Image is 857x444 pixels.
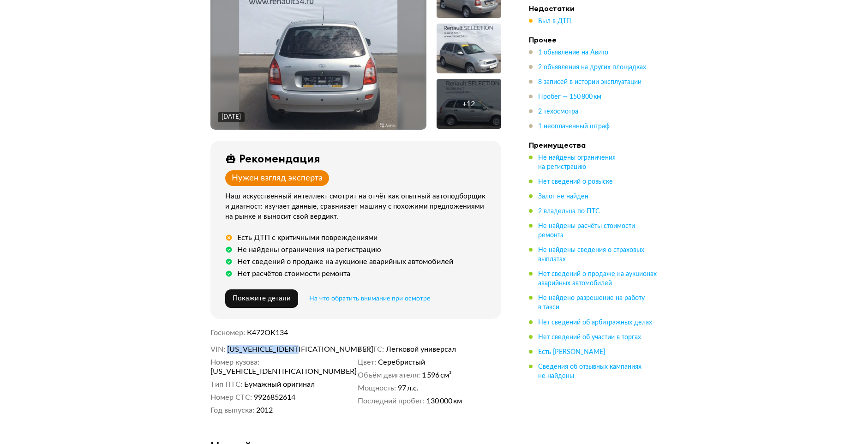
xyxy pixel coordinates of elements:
span: Нет сведений о продаже на аукционах аварийных автомобилей [538,271,657,287]
span: 2 владельца по ПТС [538,208,600,215]
span: Легковой универсал [386,345,456,354]
span: 97 л.с. [398,384,419,393]
div: Не найдены ограничения на регистрацию [237,245,381,254]
div: Рекомендация [239,152,320,165]
div: Нет расчётов стоимости ремонта [237,269,350,278]
dt: Год выпуска [210,406,254,415]
button: Покажите детали [225,289,298,308]
span: [US_VEHICLE_IDENTIFICATION_NUMBER] [227,345,333,354]
span: Серебристый [378,358,425,367]
span: Не найдено разрешение на работу в такси [538,295,645,311]
div: [DATE] [222,113,241,121]
dt: Тип ПТС [210,380,242,389]
dt: Последний пробег [358,396,425,406]
h4: Недостатки [529,4,658,13]
dt: Тип ТС [358,345,384,354]
div: Есть ДТП с критичными повреждениями [237,233,378,242]
span: Нет сведений об участии в торгах [538,334,641,340]
dt: Номер СТС [210,393,252,402]
h4: Прочее [529,35,658,44]
span: 1 неоплаченный штраф [538,123,610,130]
span: 8 записей в истории эксплуатации [538,79,641,85]
div: Нет сведений о продаже на аукционе аварийных автомобилей [237,257,453,266]
dt: Цвет [358,358,376,367]
span: 2 техосмотра [538,108,578,115]
span: 1 596 см³ [422,371,452,380]
span: Нет сведений об арбитражных делах [538,319,652,325]
span: 9926852614 [254,393,295,402]
span: 2012 [256,406,273,415]
dt: Номер кузова [210,358,259,367]
span: [US_VEHICLE_IDENTIFICATION_NUMBER] [210,367,317,376]
span: Не найдены расчёты стоимости ремонта [538,223,635,239]
span: На что обратить внимание при осмотре [309,295,430,302]
dt: Госномер [210,328,245,337]
span: Пробег — 150 800 км [538,94,601,100]
dt: Мощность [358,384,396,393]
span: Нет сведений о розыске [538,179,613,185]
dt: Объём двигателя [358,371,420,380]
span: Покажите детали [233,295,291,302]
span: Был в ДТП [538,18,571,24]
span: Не найдены сведения о страховых выплатах [538,247,644,263]
span: Сведения об отзывных кампаниях не найдены [538,363,641,379]
div: Наш искусственный интеллект смотрит на отчёт как опытный автоподборщик и диагност: изучает данные... [225,192,490,222]
dt: VIN [210,345,225,354]
div: Нужен взгляд эксперта [232,173,323,183]
span: 1 объявление на Авито [538,49,608,56]
div: + 12 [462,99,475,108]
span: 130 000 км [426,396,462,406]
h4: Преимущества [529,140,658,150]
span: К472ОК134 [247,329,288,336]
span: Залог не найден [538,193,588,200]
span: Бумажный оригинал [244,380,315,389]
span: 2 объявления на других площадках [538,64,646,71]
span: Есть [PERSON_NAME] [538,348,605,355]
span: Не найдены ограничения на регистрацию [538,155,616,170]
